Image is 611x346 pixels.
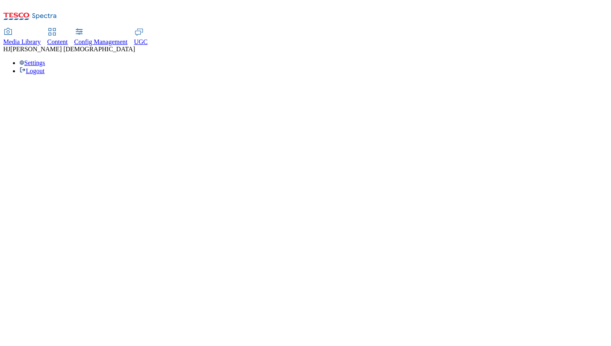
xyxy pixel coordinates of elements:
[11,46,135,52] span: [PERSON_NAME] [DEMOGRAPHIC_DATA]
[3,46,11,52] span: HJ
[3,29,41,46] a: Media Library
[47,38,68,45] span: Content
[19,59,45,66] a: Settings
[134,38,148,45] span: UGC
[74,29,128,46] a: Config Management
[47,29,68,46] a: Content
[19,67,44,74] a: Logout
[74,38,128,45] span: Config Management
[134,29,148,46] a: UGC
[3,38,41,45] span: Media Library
